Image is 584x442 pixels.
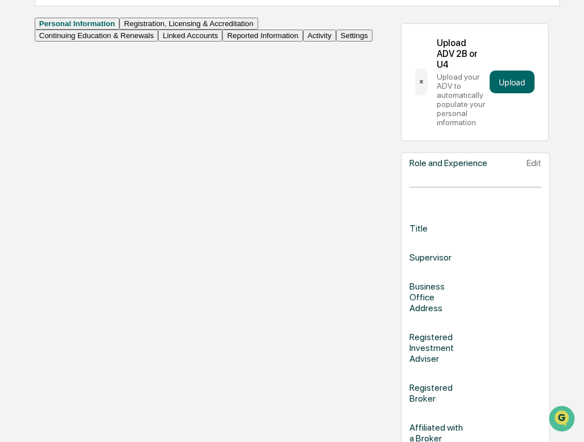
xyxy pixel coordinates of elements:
[409,281,469,313] div: Business Office Address
[7,139,78,159] a: 🖐️Preclearance
[35,30,159,42] button: Continuing Education & Renewals
[94,143,141,155] span: Attestations
[158,30,222,42] button: Linked Accounts
[490,71,535,93] button: Upload
[437,38,485,70] div: Upload ADV 2B or U4
[222,30,303,42] button: Reported Information
[409,158,487,168] div: Role and Experience
[548,404,578,435] iframe: Open customer support
[78,139,146,159] a: 🗄️Attestations
[437,72,485,127] div: Upload your ADV to automatically populate your personal information.
[82,144,92,154] div: 🗄️
[11,24,207,42] p: How can we help?
[409,223,428,234] div: Title
[303,30,336,42] button: Activity
[11,166,20,175] div: 🔎
[80,192,138,201] a: Powered byPylon
[39,98,144,108] div: We're available if you need us!
[527,158,541,168] div: Edit
[113,193,138,201] span: Pylon
[11,87,32,108] img: 1746055101610-c473b297-6a78-478c-a979-82029cc54cd1
[119,18,258,30] button: Registration, Licensing & Accreditation
[35,18,376,42] div: secondary tabs example
[7,160,76,181] a: 🔎Data Lookup
[409,382,469,404] div: Registered Broker
[23,143,73,155] span: Preclearance
[336,30,372,42] button: Settings
[409,252,452,263] div: Supervisor
[193,90,207,104] button: Start new chat
[409,332,469,364] div: Registered Investment Adviser
[39,87,187,98] div: Start new chat
[23,165,72,176] span: Data Lookup
[11,144,20,154] div: 🖐️
[35,18,119,30] button: Personal Information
